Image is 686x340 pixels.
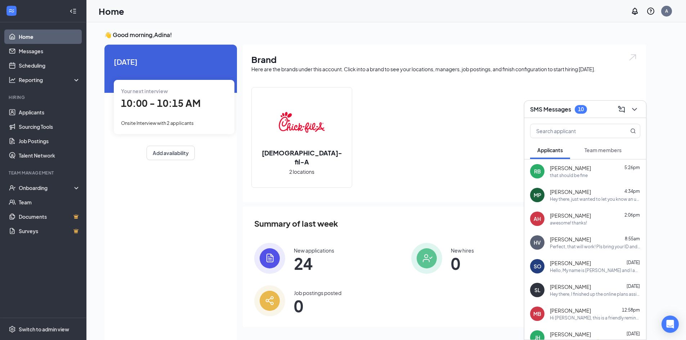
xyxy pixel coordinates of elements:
div: HV [534,239,541,246]
a: Scheduling [19,58,80,73]
div: Job postings posted [294,289,341,296]
div: New applications [294,247,334,254]
span: 0 [451,257,474,270]
span: 0 [294,299,341,312]
a: DocumentsCrown [19,209,80,224]
div: AH [534,215,541,222]
h3: 👋 Good morning, Adina ! [104,31,646,39]
button: ChevronDown [629,104,640,115]
svg: UserCheck [9,184,16,191]
span: [DATE] [627,284,640,289]
svg: Collapse [70,8,77,15]
a: SurveysCrown [19,224,80,238]
a: Home [19,30,80,44]
span: [PERSON_NAME] [550,307,591,314]
h1: Home [99,5,124,17]
svg: Notifications [631,7,639,15]
div: New hires [451,247,474,254]
a: Team [19,195,80,209]
svg: ComposeMessage [617,105,626,114]
span: [PERSON_NAME] [550,212,591,219]
img: icon [411,243,442,274]
img: open.6027fd2a22e1237b5b06.svg [628,53,637,62]
span: 10:00 - 10:15 AM [121,97,201,109]
svg: Settings [9,326,16,333]
div: RB [534,168,541,175]
span: 5:26pm [624,165,640,170]
span: [DATE] [114,56,228,67]
span: 8:55am [625,236,640,241]
svg: MagnifyingGlass [630,128,636,134]
svg: QuestionInfo [646,7,655,15]
span: Applicants [537,147,563,153]
span: [PERSON_NAME] [550,188,591,195]
div: A [665,8,668,14]
div: MB [533,310,541,317]
button: Add availability [147,146,195,160]
span: [DATE] [627,260,640,265]
h1: Brand [251,53,637,65]
div: Switch to admin view [19,326,69,333]
img: Chick-fil-A [279,99,325,145]
div: MP [534,191,541,199]
span: 24 [294,257,334,270]
span: [PERSON_NAME] [550,331,591,338]
span: 2 locations [289,168,314,176]
a: Messages [19,44,80,58]
div: Here are the brands under this account. Click into a brand to see your locations, managers, job p... [251,65,637,73]
div: Hey there, just wanted to let you know an update. We can go ahead and get you started when you're... [550,196,640,202]
div: 10 [578,106,584,112]
span: 12:58pm [622,307,640,313]
span: Your next interview [121,88,168,94]
div: SO [534,263,541,270]
span: Team members [584,147,622,153]
button: ComposeMessage [616,104,627,115]
img: icon [254,243,285,274]
input: Search applicant [530,124,616,138]
div: Hi [PERSON_NAME], this is a friendly reminder. Please select an interview time slot for your PT T... [550,315,640,321]
div: that should be fine [550,172,588,178]
div: awesome! thanks! [550,220,587,226]
img: icon [254,285,285,316]
svg: Analysis [9,76,16,83]
svg: WorkstreamLogo [8,7,15,14]
h3: SMS Messages [530,105,571,113]
div: Team Management [9,170,79,176]
span: [PERSON_NAME] [550,283,591,290]
a: Talent Network [19,148,80,163]
a: Job Postings [19,134,80,148]
div: Reporting [19,76,81,83]
div: Hiring [9,94,79,100]
div: Hey there, I finished up the online plans assigned to me. This upcoming week I was offered the op... [550,291,640,297]
span: Summary of last week [254,217,338,230]
span: Onsite Interview with 2 applicants [121,120,194,126]
div: Hello, My name is [PERSON_NAME] and I am the HR manager for CFA Newburgh and [GEOGRAPHIC_DATA]. W... [550,267,640,273]
div: Perfect, that will work! Pls bring your ID and social security card and or birth certifcate. [550,244,640,250]
div: SL [534,286,541,294]
div: Onboarding [19,184,74,191]
h2: [DEMOGRAPHIC_DATA]-fil-A [252,148,352,166]
span: [PERSON_NAME] [550,259,591,267]
span: [DATE] [627,331,640,336]
a: Applicants [19,105,80,119]
a: Sourcing Tools [19,119,80,134]
span: [PERSON_NAME] [550,164,591,172]
span: [PERSON_NAME] [550,236,591,243]
svg: ChevronDown [630,105,639,114]
div: Open Intercom Messenger [662,316,679,333]
span: 4:34pm [624,189,640,194]
span: 2:06pm [624,212,640,218]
